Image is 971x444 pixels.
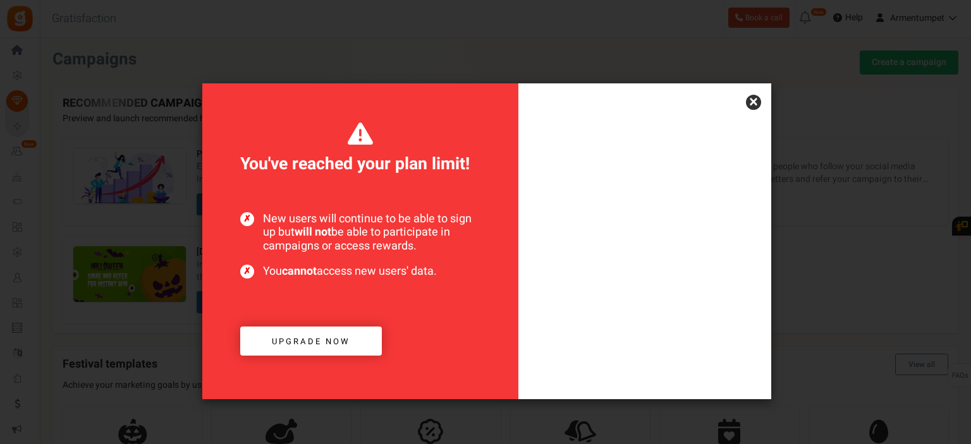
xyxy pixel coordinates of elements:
b: cannot [282,263,317,280]
span: Upgrade now [272,335,350,347]
img: Increased users [518,147,771,399]
a: × [746,95,761,110]
a: Upgrade now [240,327,382,356]
span: New users will continue to be able to sign up but be able to participate in campaigns or access r... [240,212,480,253]
span: You access new users' data. [240,265,480,279]
b: will not [295,224,331,241]
span: You've reached your plan limit! [240,121,480,177]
